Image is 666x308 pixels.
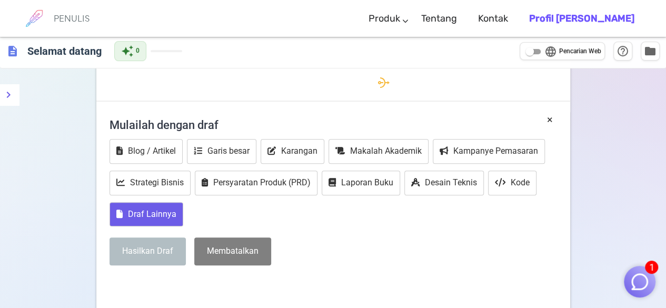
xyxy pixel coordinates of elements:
button: Blog / Artikel [110,139,183,164]
button: Hasilkan Draf [110,237,186,265]
button: Garis besar [187,139,256,164]
img: logo merek [21,5,47,32]
a: Kontak [478,3,508,34]
font: Desain Teknis [425,177,477,187]
font: Kampanye Pemasaran [453,146,538,156]
button: Kode [488,171,536,195]
font: Membatalkan [207,246,259,256]
font: Draf Lainnya [128,209,176,219]
button: Kampanye Pemasaran [433,139,545,164]
font: tambahkan_foto_alternatif [125,76,415,89]
font: PENULIS [54,13,90,24]
font: Blog / Artikel [128,146,176,156]
span: description [6,45,19,57]
a: Profil [PERSON_NAME] [529,3,634,34]
button: 1 [624,266,655,297]
font: Karangan [281,146,317,156]
font: Profil [PERSON_NAME] [529,13,634,24]
font: Produk [369,13,400,24]
button: Karangan [261,139,324,164]
font: Persyaratan Produk (PRD) [213,177,311,187]
font: Tentang [421,13,457,24]
span: help_outline [617,45,629,57]
button: Laporan Buku [322,171,400,195]
font: 0 [136,47,140,54]
span: folder [644,45,657,57]
a: Tentang [421,3,457,34]
img: Tutup obrolan [630,272,650,292]
h6: Klik untuk mengedit judul [23,41,106,62]
font: Selamat datang [27,45,102,57]
span: language [544,45,557,58]
font: Makalah Akademik [350,146,422,156]
font: Mulailah dengan draf [110,118,218,132]
font: Kontak [478,13,508,24]
font: hapus_sapu [423,76,550,89]
button: Strategi Bisnis [110,171,191,195]
button: Desain Teknis [404,171,484,195]
a: Produk [369,3,400,34]
button: Draf Lainnya [110,202,183,227]
button: Persyaratan Produk (PRD) [195,171,317,195]
button: Bantuan & Pintasan [613,42,632,61]
font: Pencarian Web [559,47,601,55]
font: 1 [649,262,654,273]
font: Garis besar [207,146,250,156]
font: Laporan Buku [341,177,393,187]
button: Makalah Akademik [329,139,429,164]
font: × [547,113,553,126]
button: Kelola Dokumen [641,42,660,61]
font: Hasilkan Draf [122,246,173,256]
button: × [547,112,553,127]
font: Kode [511,177,530,187]
font: Strategi Bisnis [130,177,184,187]
button: Membatalkan [194,237,271,265]
span: auto_awesome [121,45,134,57]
